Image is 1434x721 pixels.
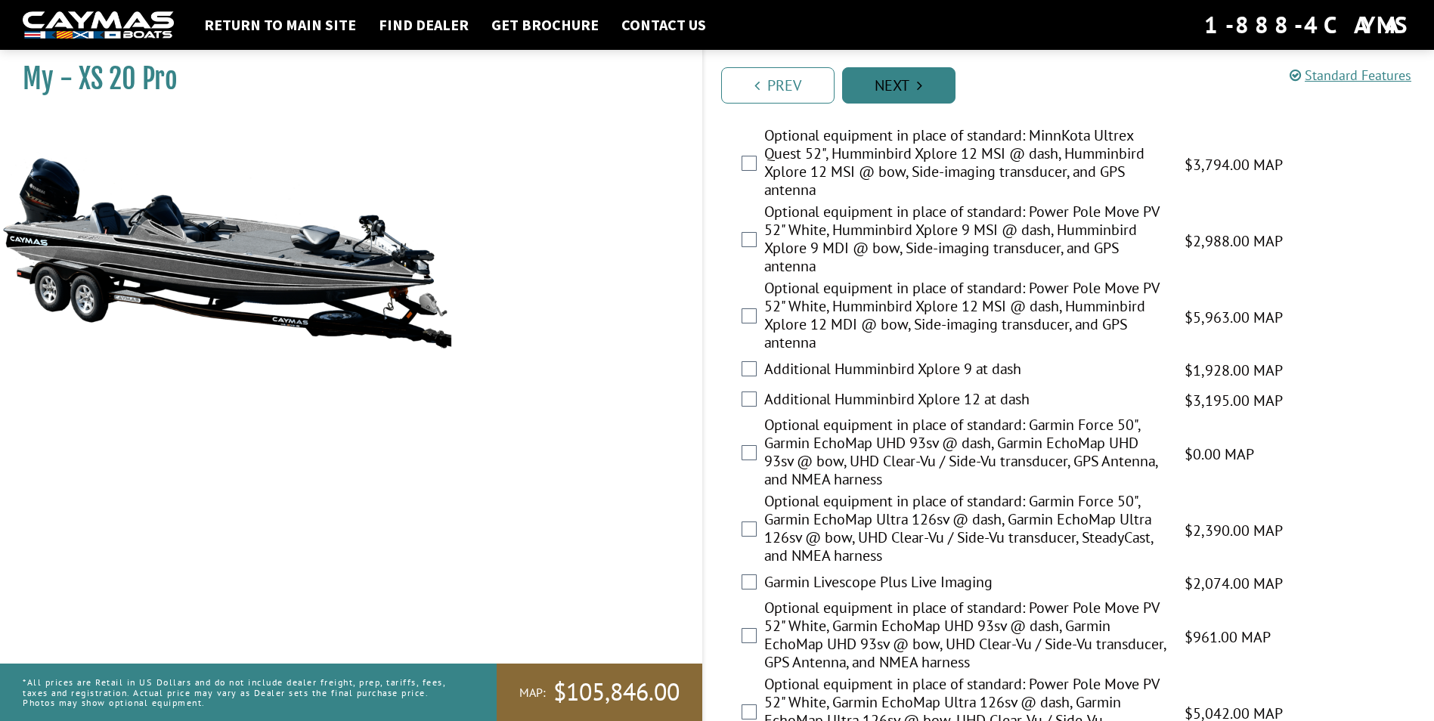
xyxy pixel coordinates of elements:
[1185,230,1283,252] span: $2,988.00 MAP
[614,15,714,35] a: Contact Us
[764,573,1166,595] label: Garmin Livescope Plus Live Imaging
[553,676,680,708] span: $105,846.00
[764,360,1166,382] label: Additional Humminbird Xplore 9 at dash
[764,279,1166,355] label: Optional equipment in place of standard: Power Pole Move PV 52" White, Humminbird Xplore 12 MSI @...
[1185,519,1283,542] span: $2,390.00 MAP
[484,15,606,35] a: Get Brochure
[497,664,702,721] a: MAP:$105,846.00
[721,67,835,104] a: Prev
[1204,8,1411,42] div: 1-888-4CAYMAS
[764,492,1166,568] label: Optional equipment in place of standard: Garmin Force 50", Garmin EchoMap Ultra 126sv @ dash, Gar...
[1185,359,1283,382] span: $1,928.00 MAP
[1185,443,1254,466] span: $0.00 MAP
[197,15,364,35] a: Return to main site
[23,11,174,39] img: white-logo-c9c8dbefe5ff5ceceb0f0178aa75bf4bb51f6bca0971e226c86eb53dfe498488.png
[764,416,1166,492] label: Optional equipment in place of standard: Garmin Force 50", Garmin EchoMap UHD 93sv @ dash, Garmin...
[23,670,463,715] p: *All prices are Retail in US Dollars and do not include dealer freight, prep, tariffs, fees, taxe...
[764,203,1166,279] label: Optional equipment in place of standard: Power Pole Move PV 52" White, Humminbird Xplore 9 MSI @ ...
[1290,67,1411,84] a: Standard Features
[1185,306,1283,329] span: $5,963.00 MAP
[1185,153,1283,176] span: $3,794.00 MAP
[764,390,1166,412] label: Additional Humminbird Xplore 12 at dash
[1185,389,1283,412] span: $3,195.00 MAP
[1185,626,1271,648] span: $961.00 MAP
[764,126,1166,203] label: Optional equipment in place of standard: MinnKota Ultrex Quest 52", Humminbird Xplore 12 MSI @ da...
[764,599,1166,675] label: Optional equipment in place of standard: Power Pole Move PV 52" White, Garmin EchoMap UHD 93sv @ ...
[842,67,955,104] a: Next
[371,15,476,35] a: Find Dealer
[23,62,664,96] h1: My - XS 20 Pro
[1185,572,1283,595] span: $2,074.00 MAP
[519,685,546,701] span: MAP:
